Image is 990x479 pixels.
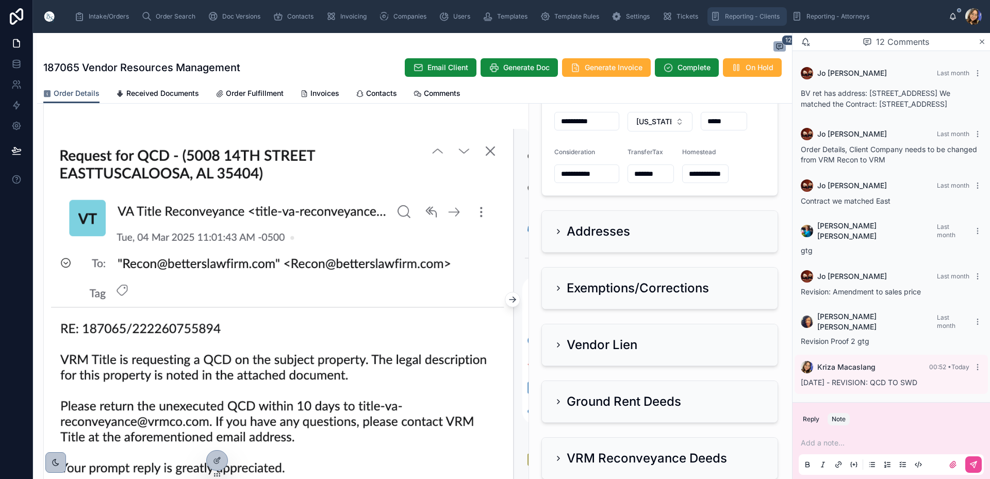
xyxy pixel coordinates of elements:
[43,84,100,104] a: Order Details
[537,7,606,26] a: Template Rules
[723,58,782,77] button: On Hold
[71,7,136,26] a: Intake/Orders
[828,413,850,425] button: Note
[138,7,203,26] a: Order Search
[801,337,869,345] span: Revision Proof 2 gtg
[628,148,663,156] span: TransferTax
[659,7,705,26] a: Tickets
[376,7,434,26] a: Companies
[636,117,671,127] span: [US_STATE]
[554,148,595,156] span: Consideration
[746,62,773,73] span: On Hold
[43,60,240,75] h1: 187065 Vendor Resources Management
[937,181,969,189] span: Last month
[817,68,887,78] span: Jo [PERSON_NAME]
[801,287,921,296] span: Revision: Amendment to sales price
[801,378,917,387] span: [DATE] - REVISION: QCD TO SWD
[270,7,321,26] a: Contacts
[817,311,937,332] span: [PERSON_NAME] [PERSON_NAME]
[707,7,787,26] a: Reporting - Clients
[937,313,955,329] span: Last month
[567,450,727,467] h2: VRM Reconveyance Deeds
[54,88,100,98] span: Order Details
[817,129,887,139] span: Jo [PERSON_NAME]
[116,84,199,105] a: Received Documents
[156,12,195,21] span: Order Search
[300,84,339,105] a: Invoices
[205,7,268,26] a: Doc Versions
[655,58,719,77] button: Complete
[414,84,460,105] a: Comments
[817,271,887,282] span: Jo [PERSON_NAME]
[817,221,937,241] span: [PERSON_NAME] [PERSON_NAME]
[126,88,199,98] span: Received Documents
[608,7,657,26] a: Settings
[801,246,813,255] span: gtg
[453,12,470,21] span: Users
[310,88,339,98] span: Invoices
[725,12,780,21] span: Reporting - Clients
[427,62,468,73] span: Email Client
[832,415,846,423] div: Note
[937,223,955,239] span: Last month
[340,12,367,21] span: Invoicing
[287,12,313,21] span: Contacts
[806,12,869,21] span: Reporting - Attorneys
[66,5,949,28] div: scrollable content
[801,196,890,205] span: Contract we matched East
[41,8,58,25] img: App logo
[937,69,969,77] span: Last month
[562,58,651,77] button: Generate Invoice
[480,7,535,26] a: Templates
[937,130,969,138] span: Last month
[817,362,876,372] span: Kriza Macaslang
[801,88,982,109] p: BV ret has address: [STREET_ADDRESS] We matched the Contract: [STREET_ADDRESS]
[424,88,460,98] span: Comments
[585,62,642,73] span: Generate Invoice
[682,148,716,156] span: Homestead
[554,12,599,21] span: Template Rules
[226,88,284,98] span: Order Fulfillment
[216,84,284,105] a: Order Fulfillment
[801,145,977,164] span: Order Details, Client Company needs to be changed from VRM Recon to VRM
[567,337,637,353] h2: Vendor Lien
[937,272,969,280] span: Last month
[222,12,260,21] span: Doc Versions
[323,7,374,26] a: Invoicing
[678,62,711,73] span: Complete
[929,363,969,371] span: 00:52 • Today
[366,88,397,98] span: Contacts
[481,58,558,77] button: Generate Doc
[676,12,698,21] span: Tickets
[782,35,795,45] span: 12
[876,36,929,48] span: 12 Comments
[393,12,426,21] span: Companies
[89,12,129,21] span: Intake/Orders
[567,280,709,296] h2: Exemptions/Corrections
[626,12,650,21] span: Settings
[628,112,692,131] button: Select Button
[503,62,550,73] span: Generate Doc
[817,180,887,191] span: Jo [PERSON_NAME]
[356,84,397,105] a: Contacts
[567,393,681,410] h2: Ground Rent Deeds
[436,7,477,26] a: Users
[405,58,476,77] button: Email Client
[789,7,877,26] a: Reporting - Attorneys
[497,12,527,21] span: Templates
[799,413,823,425] button: Reply
[567,223,630,240] h2: Addresses
[773,41,786,54] button: 12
